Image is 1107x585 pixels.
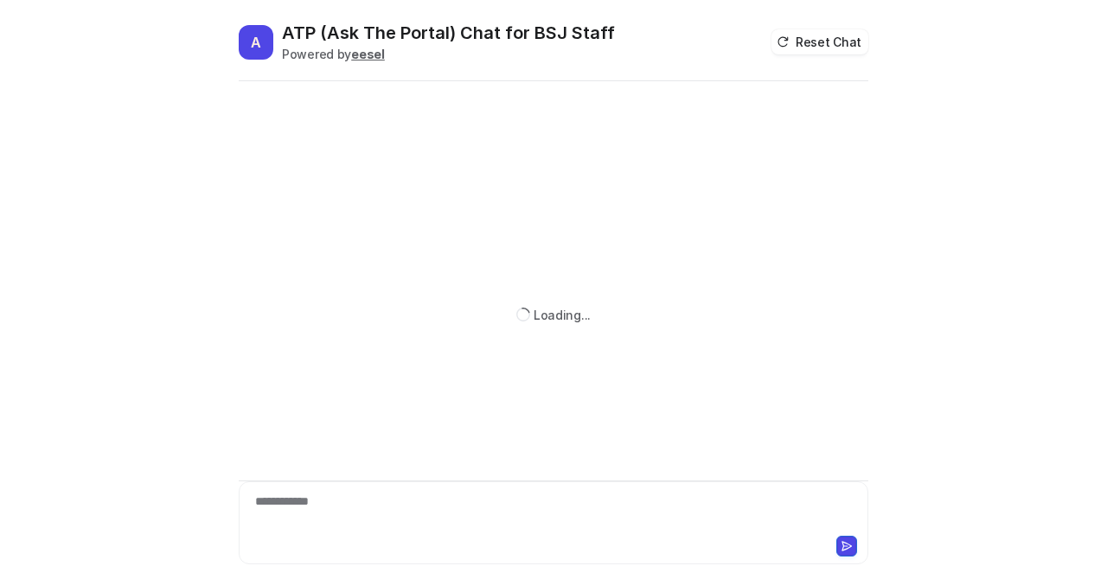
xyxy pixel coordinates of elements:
h2: ATP (Ask The Portal) Chat for BSJ Staff [282,21,615,45]
div: Loading... [534,306,591,324]
button: Reset Chat [771,29,868,54]
b: eesel [351,47,385,61]
span: A [239,25,273,60]
div: Powered by [282,45,615,63]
